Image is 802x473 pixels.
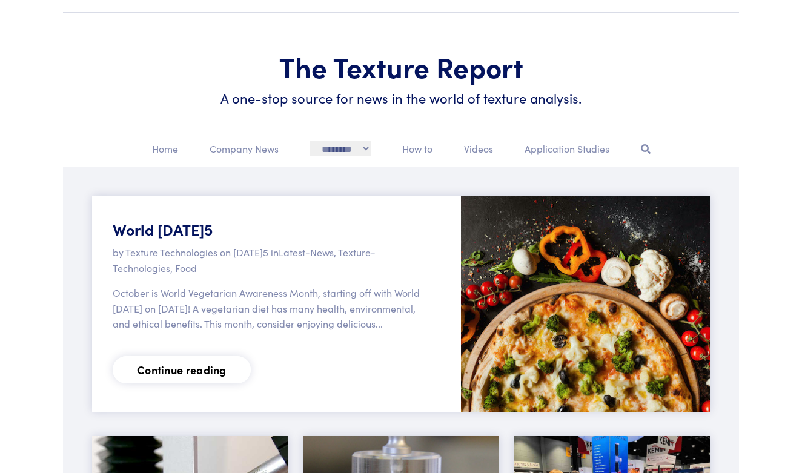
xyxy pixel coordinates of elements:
[113,356,251,383] a: Continue reading
[152,141,178,157] p: Home
[210,141,279,157] p: Company News
[92,49,710,84] h1: The Texture Report
[402,141,432,157] p: How to
[113,245,426,276] p: by Texture Technologies on [DATE]5 in
[113,245,376,274] span: Latest-News, Texture-Technologies, Food
[525,141,609,157] p: Application Studies
[464,141,493,157] p: Videos
[113,285,426,332] p: October is World Vegetarian Awareness Month, starting off with World [DATE] on [DATE]! A vegetari...
[92,89,710,108] h6: A one-stop source for news in the world of texture analysis.
[113,219,426,240] h5: World [DATE]5
[461,196,710,412] img: image of pizza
